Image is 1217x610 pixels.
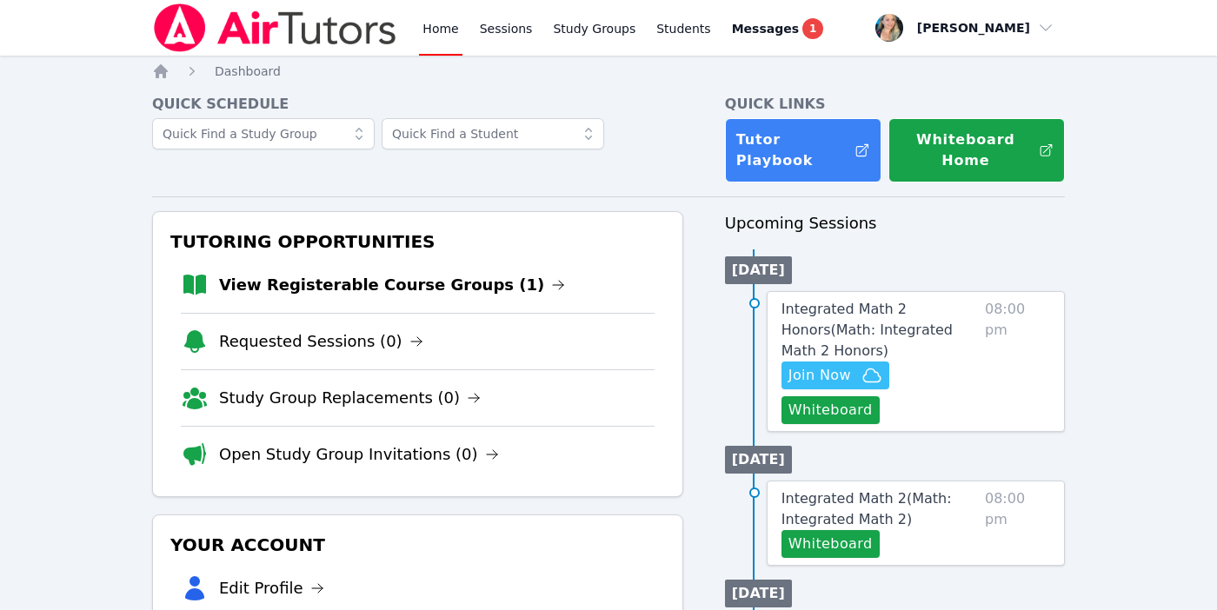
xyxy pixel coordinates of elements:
h3: Upcoming Sessions [725,211,1065,235]
input: Quick Find a Study Group [152,118,375,149]
span: Integrated Math 2 ( Math: Integrated Math 2 ) [781,490,952,527]
a: Integrated Math 2(Math: Integrated Math 2) [781,488,978,530]
nav: Breadcrumb [152,63,1065,80]
li: [DATE] [725,256,792,284]
h4: Quick Links [725,94,1065,115]
button: Whiteboard [781,530,880,558]
a: View Registerable Course Groups (1) [219,273,565,297]
a: Dashboard [215,63,281,80]
input: Quick Find a Student [382,118,604,149]
a: Requested Sessions (0) [219,329,423,354]
li: [DATE] [725,580,792,607]
a: Study Group Replacements (0) [219,386,481,410]
button: Join Now [781,361,889,389]
h4: Quick Schedule [152,94,683,115]
button: Whiteboard Home [888,118,1065,182]
h3: Your Account [167,529,668,560]
button: Whiteboard [781,396,880,424]
h3: Tutoring Opportunities [167,226,668,257]
span: 1 [802,18,823,39]
span: 08:00 pm [985,488,1050,558]
span: Dashboard [215,64,281,78]
span: 08:00 pm [985,299,1050,424]
a: Edit Profile [219,576,324,600]
a: Tutor Playbook [725,118,881,182]
a: Integrated Math 2 Honors(Math: Integrated Math 2 Honors) [781,299,978,361]
li: [DATE] [725,446,792,474]
span: Messages [732,20,799,37]
a: Open Study Group Invitations (0) [219,442,499,467]
img: Air Tutors [152,3,398,52]
span: Join Now [788,365,851,386]
span: Integrated Math 2 Honors ( Math: Integrated Math 2 Honors ) [781,301,953,359]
